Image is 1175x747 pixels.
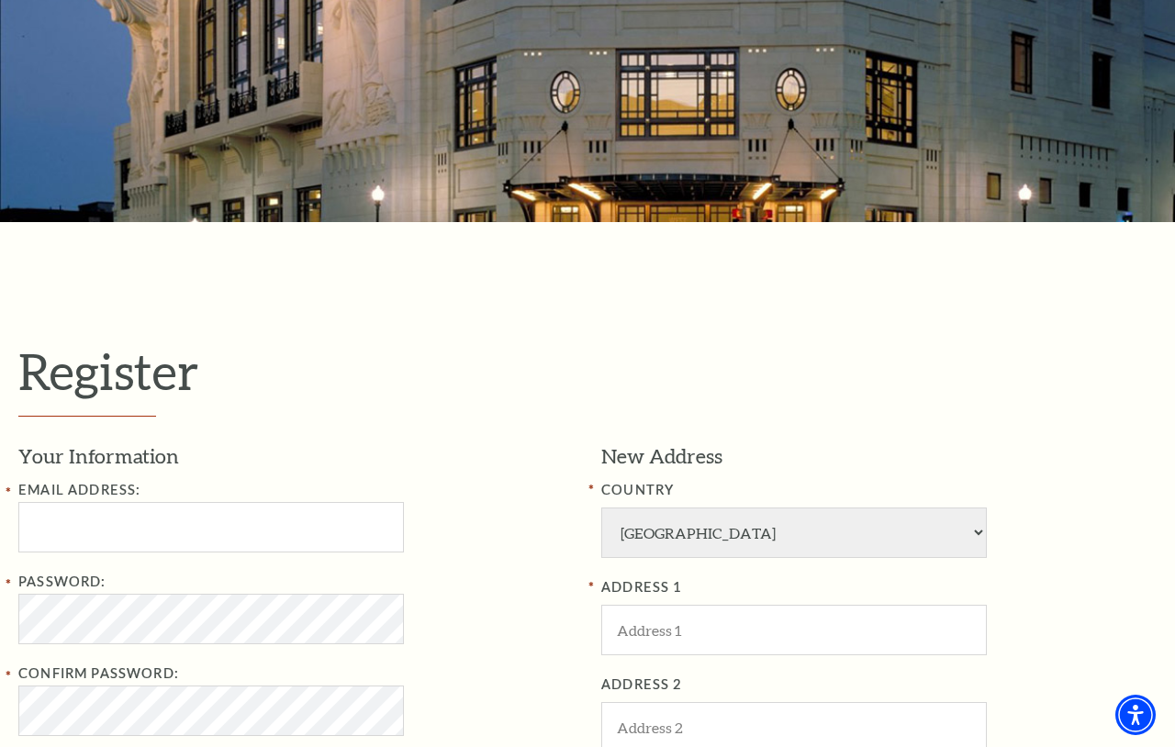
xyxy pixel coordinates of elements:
h3: Your Information [18,442,574,471]
input: ADDRESS 1 [601,605,987,655]
label: ADDRESS 2 [601,674,1157,697]
label: Password: [18,574,106,589]
label: COUNTRY [601,479,1157,502]
input: Email Address: [18,502,404,552]
div: Accessibility Menu [1115,695,1156,735]
label: ADDRESS 1 [601,576,1157,599]
label: Email Address: [18,482,140,497]
h1: Register [18,341,1157,417]
label: Confirm Password: [18,665,179,681]
h3: New Address [601,442,1157,471]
